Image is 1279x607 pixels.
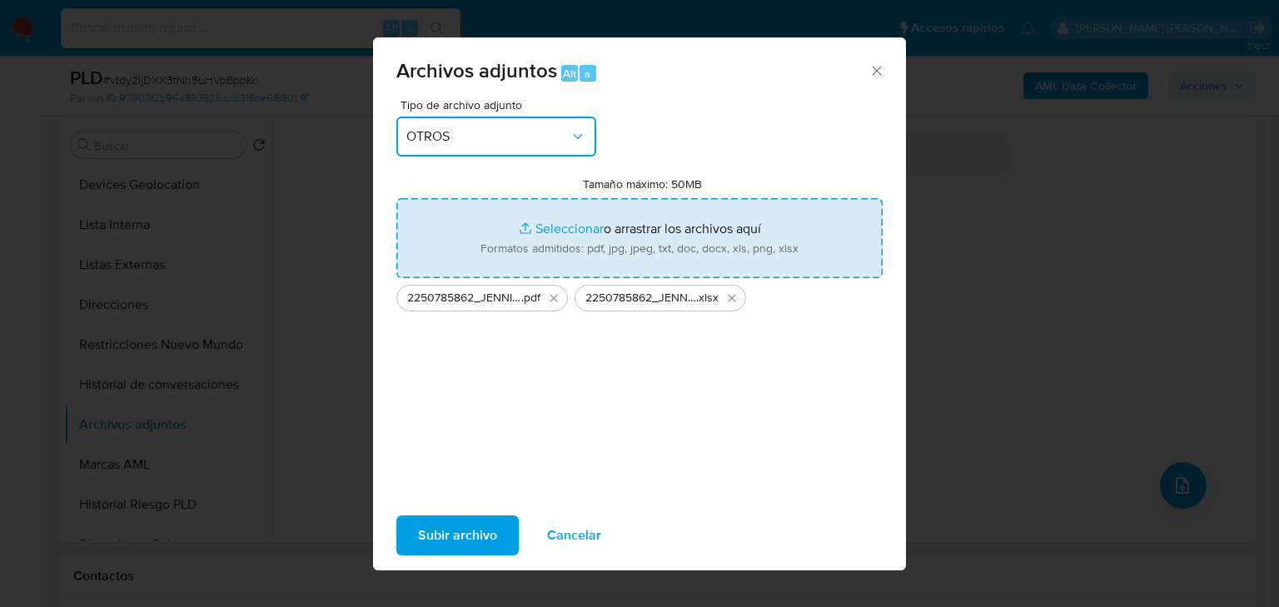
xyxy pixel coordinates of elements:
[563,66,576,82] span: Alt
[521,290,540,306] span: .pdf
[585,66,590,82] span: a
[406,128,570,145] span: OTROS
[544,288,564,308] button: Eliminar 2250785862_JENNIFER ALEJANDRA FUENTES MARTHEN_SEP25.pdf
[396,515,519,555] button: Subir archivo
[585,290,696,306] span: 2250785862_JENNIFER [PERSON_NAME] MARTHEN_SEP25
[722,288,742,308] button: Eliminar 2250785862_JENNIFER ALEJANDRA FUENTES MARTHEN_SEP25.xlsx
[396,56,557,85] span: Archivos adjuntos
[547,517,601,554] span: Cancelar
[396,117,596,157] button: OTROS
[525,515,623,555] button: Cancelar
[396,278,883,311] ul: Archivos seleccionados
[407,290,521,306] span: 2250785862_JENNIFER [PERSON_NAME] MARTHEN_SEP25
[696,290,719,306] span: .xlsx
[401,99,600,111] span: Tipo de archivo adjunto
[583,177,702,192] label: Tamaño máximo: 50MB
[418,517,497,554] span: Subir archivo
[868,62,883,77] button: Cerrar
